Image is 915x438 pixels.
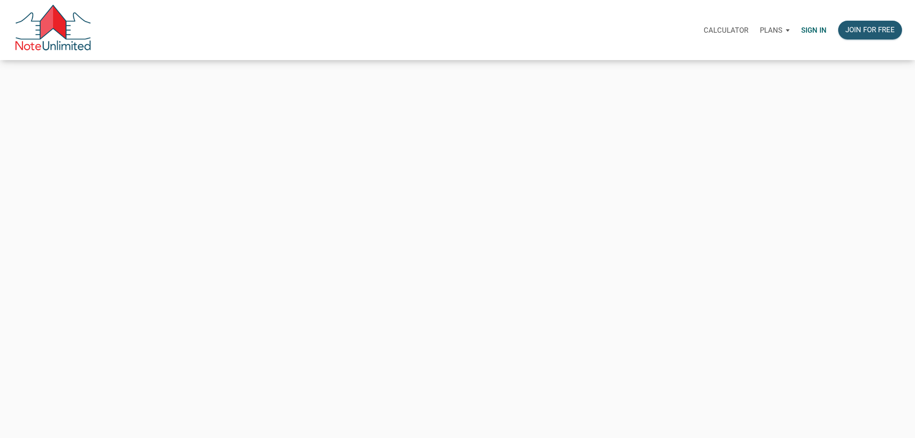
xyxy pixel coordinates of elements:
[838,21,902,39] button: Join for free
[832,15,908,45] a: Join for free
[754,15,795,45] a: Plans
[698,15,754,45] a: Calculator
[754,16,795,45] button: Plans
[845,25,895,36] div: Join for free
[760,26,782,35] p: Plans
[795,15,832,45] a: Sign in
[14,5,92,55] img: NoteUnlimited
[704,26,748,35] p: Calculator
[801,26,827,35] p: Sign in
